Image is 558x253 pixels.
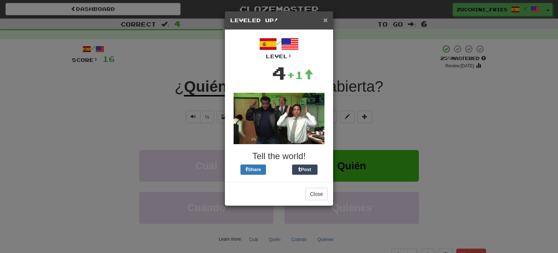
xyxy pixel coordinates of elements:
div: +1 [287,68,314,82]
h3: Tell the world! [230,151,328,161]
div: 4 [272,60,287,86]
button: Close [305,188,328,200]
div: / [230,35,328,60]
button: Post [292,165,318,175]
button: Share [240,165,266,175]
span: × [323,16,328,24]
button: Close [323,16,328,24]
h5: Leveled Up! [230,17,328,24]
div: Level: [230,53,328,60]
img: office-a80e9430007fca076a14268f5cfaac02a5711bd98b344892871d2edf63981756.gif [234,93,324,144]
iframe: X Post Button [266,165,292,175]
